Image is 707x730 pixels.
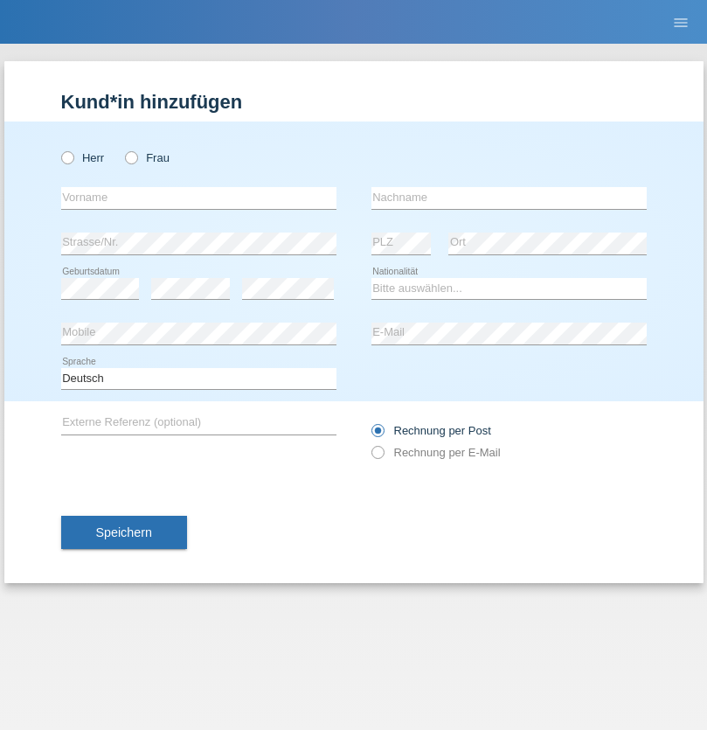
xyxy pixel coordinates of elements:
input: Frau [125,151,136,163]
input: Herr [61,151,73,163]
input: Rechnung per E-Mail [371,446,383,468]
label: Frau [125,151,170,164]
button: Speichern [61,516,187,549]
span: Speichern [96,525,152,539]
label: Rechnung per E-Mail [371,446,501,459]
label: Herr [61,151,105,164]
h1: Kund*in hinzufügen [61,91,647,113]
input: Rechnung per Post [371,424,383,446]
i: menu [672,14,690,31]
label: Rechnung per Post [371,424,491,437]
a: menu [663,17,698,27]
